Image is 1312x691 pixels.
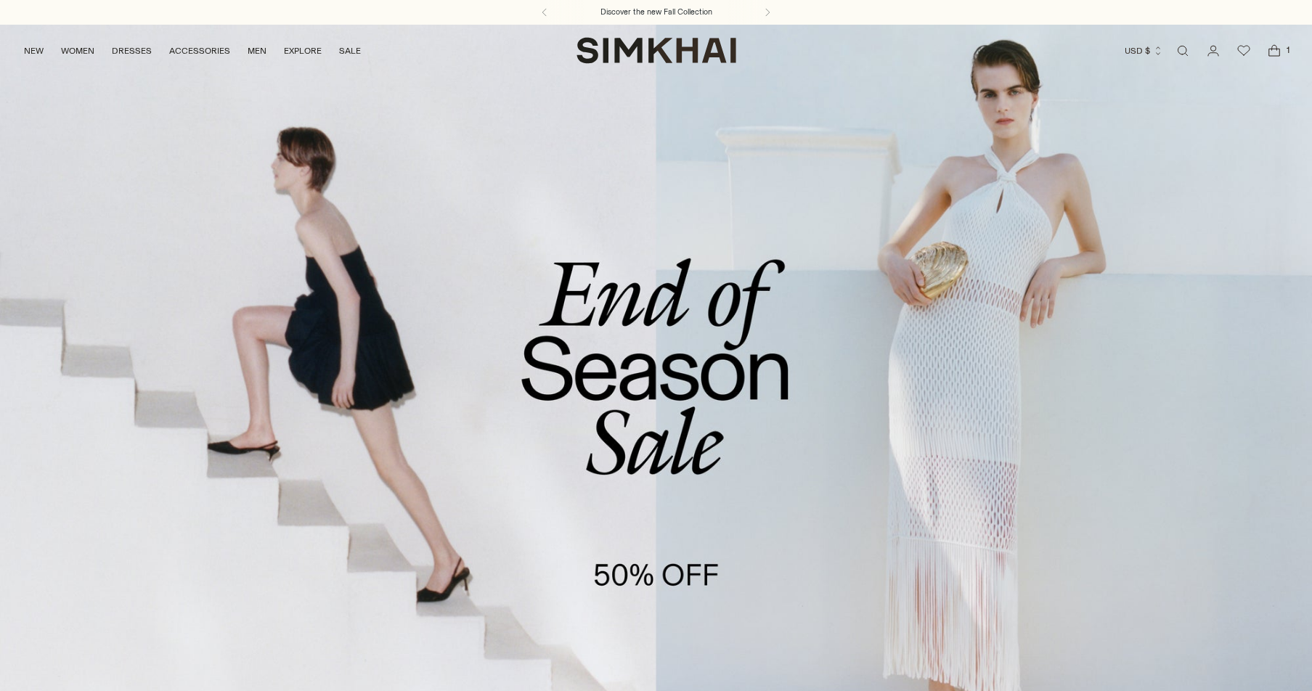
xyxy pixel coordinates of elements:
[1199,36,1228,65] a: Go to the account page
[1260,36,1289,65] a: Open cart modal
[1168,36,1197,65] a: Open search modal
[248,35,266,67] a: MEN
[169,35,230,67] a: ACCESSORIES
[24,35,44,67] a: NEW
[339,35,361,67] a: SALE
[600,7,712,18] a: Discover the new Fall Collection
[1125,35,1163,67] button: USD $
[61,35,94,67] a: WOMEN
[1282,44,1295,57] span: 1
[112,35,152,67] a: DRESSES
[1229,36,1258,65] a: Wishlist
[576,36,736,65] a: SIMKHAI
[284,35,322,67] a: EXPLORE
